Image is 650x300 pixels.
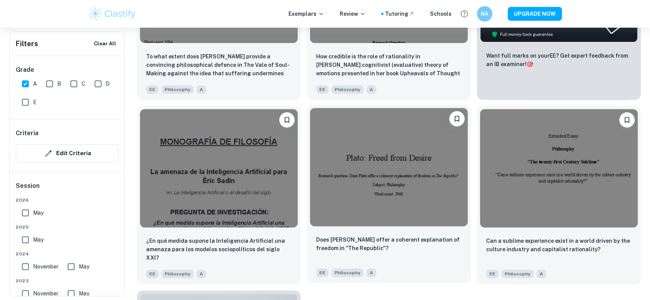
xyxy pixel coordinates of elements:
button: UPGRADE NOW [508,7,562,21]
span: EE [146,85,158,94]
p: ¿En qué medida supone la Inteligencia Artificial una amenaza para los modelos sociopolíticos del ... [146,237,292,262]
a: BookmarkDoes Plato offer a coherent explanation of freedom in "The Republic"?EEPhilosophyA [307,106,471,284]
span: A [197,270,206,278]
h6: Criteria [16,129,38,138]
span: A [537,270,546,278]
img: Clastify logo [88,6,137,22]
button: Bookmark [619,112,635,128]
span: Philosophy [162,270,193,278]
h6: Filters [16,38,38,49]
a: Tutoring [385,10,415,18]
p: Exemplars [288,10,324,18]
p: To what extent does John Hick provide a convincing philosophical defence in The Vale of Soul-Maki... [146,52,292,78]
h6: NA [480,10,489,18]
span: November [33,289,58,298]
span: A [367,85,376,94]
button: Bookmark [279,112,295,128]
button: Clear All [92,38,118,50]
span: D [106,80,110,88]
span: EE [316,85,328,94]
p: Does Plato offer a coherent explanation of freedom in "The Republic"? [316,235,462,252]
span: May [79,262,89,271]
img: Philosophy EE example thumbnail: Can a sublime experience exist in a worl [480,109,638,227]
span: A [367,269,376,277]
img: Philosophy EE example thumbnail: Does Plato offer a coherent explanation [310,108,468,226]
span: 🎯 [527,61,533,67]
span: EE [486,270,498,278]
p: Can a sublime experience exist in a world driven by the culture industry and capitalist rationality? [486,237,632,254]
span: May [79,289,89,298]
h6: Session [16,181,119,197]
a: Bookmark¿En qué medida supone la Inteligencia Artificial una amenaza para los modelos sociopolíti... [137,106,301,284]
span: Philosophy [332,85,363,94]
span: 2023 [16,277,119,284]
span: EE [316,269,328,277]
span: EE [146,270,158,278]
span: 2026 [16,197,119,204]
a: Schools [430,10,452,18]
button: Help and Feedback [458,7,471,20]
span: May [33,235,43,244]
img: Philosophy EE example thumbnail: ¿En qué medida supone la Inteligencia Ar [140,109,298,227]
span: E [33,98,37,106]
button: Bookmark [449,111,465,126]
a: BookmarkCan a sublime experience exist in a world driven by the culture industry and capitalist r... [477,106,641,284]
h6: Grade [16,65,119,75]
button: NA [477,6,492,22]
p: Want full marks on your EE ? Get expert feedback from an IB examiner! [486,51,632,68]
span: May [33,209,43,217]
span: Philosophy [502,270,533,278]
span: Philosophy [332,269,363,277]
p: How credible is the role of rationality in Martha Nussbaum’s cognitivist (evaluative) theory of e... [316,52,462,78]
span: A [197,85,206,94]
span: 2025 [16,224,119,230]
span: November [33,262,58,271]
span: C [82,80,85,88]
p: Review [340,10,366,18]
button: Edit Criteria [16,144,119,162]
span: B [57,80,61,88]
span: 2024 [16,250,119,257]
span: Philosophy [162,85,193,94]
span: A [33,80,37,88]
